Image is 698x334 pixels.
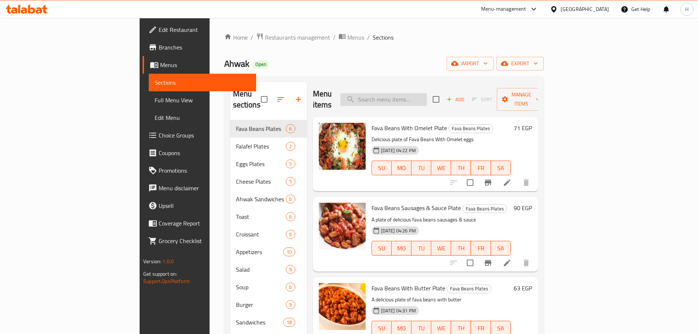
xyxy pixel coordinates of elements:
span: Toast [236,212,286,221]
span: Sections [155,78,250,87]
li: / [333,33,336,42]
span: Edit Menu [155,113,250,122]
div: Burger9 [230,296,307,313]
div: items [286,177,295,186]
span: 9 [286,266,295,273]
span: WE [434,323,448,334]
div: items [286,265,295,274]
input: search [340,93,427,106]
button: TH [451,241,471,256]
span: Fava Beans With Omelet Plate [372,122,447,133]
span: Manage items [503,90,540,109]
button: delete [517,174,535,191]
span: Fava Beans Sausages & Sauce Plate [372,202,461,213]
div: Falafel Plates [236,142,286,151]
p: A delicious plate of fava beans with butter [372,295,511,304]
div: Cheese Plates5 [230,173,307,190]
span: 9 [286,301,295,308]
span: Coupons [159,148,250,157]
button: export [496,57,544,70]
button: MO [392,161,411,175]
a: Branches [143,38,256,56]
span: Select section [428,92,444,107]
button: MO [392,241,411,256]
span: TU [414,323,428,334]
button: FR [471,161,491,175]
span: Menus [347,33,364,42]
span: Add item [444,94,467,105]
span: export [502,59,538,68]
div: items [283,318,295,327]
button: Manage items [497,88,546,111]
div: Fava Beans Plates [462,204,507,213]
span: [DATE] 04:22 PM [378,147,419,154]
span: Salad [236,265,286,274]
button: Branch-specific-item [479,174,497,191]
span: Coverage Report [159,219,250,228]
a: Choice Groups [143,126,256,144]
div: Burger [236,300,286,309]
span: SU [375,243,389,254]
span: 6 [286,231,295,238]
a: Promotions [143,162,256,179]
span: SA [494,243,508,254]
span: import [453,59,488,68]
a: Coupons [143,144,256,162]
li: / [367,33,370,42]
span: Upsell [159,201,250,210]
span: Eggs Plates [236,159,286,168]
span: Edit Restaurant [159,25,250,34]
span: Sort sections [272,91,289,108]
span: Get support on: [143,269,177,279]
span: 6 [286,213,295,220]
div: Soup6 [230,278,307,296]
img: Fava Beans With Butter Plate [319,283,366,330]
div: Croissant6 [230,225,307,243]
button: WE [431,241,451,256]
span: SU [375,163,389,173]
img: Fava Beans With Omelet Plate [319,123,366,170]
span: TH [454,243,468,254]
span: Branches [159,43,250,52]
a: Upsell [143,197,256,214]
button: SA [491,161,511,175]
span: FR [474,243,488,254]
span: Fava Beans Plates [447,285,491,293]
div: Salad9 [230,261,307,278]
span: Select to update [462,255,478,271]
div: Menu-management [481,5,526,14]
button: TU [411,241,431,256]
span: 1.0.0 [162,257,174,266]
span: Soup [236,283,286,291]
span: Choice Groups [159,131,250,140]
span: Add [446,95,465,104]
span: WE [434,163,448,173]
nav: breadcrumb [224,33,544,42]
span: TU [414,163,428,173]
span: Ahwak Sandwiches [236,195,286,203]
button: TU [411,161,431,175]
span: Restaurants management [265,33,330,42]
div: Appetizers [236,247,284,256]
div: Falafel Plates2 [230,137,307,155]
a: Support.OpsPlatform [143,276,190,286]
span: Cheese Plates [236,177,286,186]
span: 2 [286,143,295,150]
button: Branch-specific-item [479,254,497,272]
span: MO [395,323,409,334]
p: Delicious plate of Fava Beans With Omelet eggs [372,135,511,144]
span: Full Menu View [155,96,250,104]
div: Ahwak Sandwiches6 [230,190,307,208]
span: Grocery Checklist [159,236,250,245]
span: 5 [286,161,295,168]
a: Grocery Checklist [143,232,256,250]
span: Sandwiches [236,318,284,327]
span: 10 [284,249,295,256]
span: Fava Beans Plates [449,124,493,133]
